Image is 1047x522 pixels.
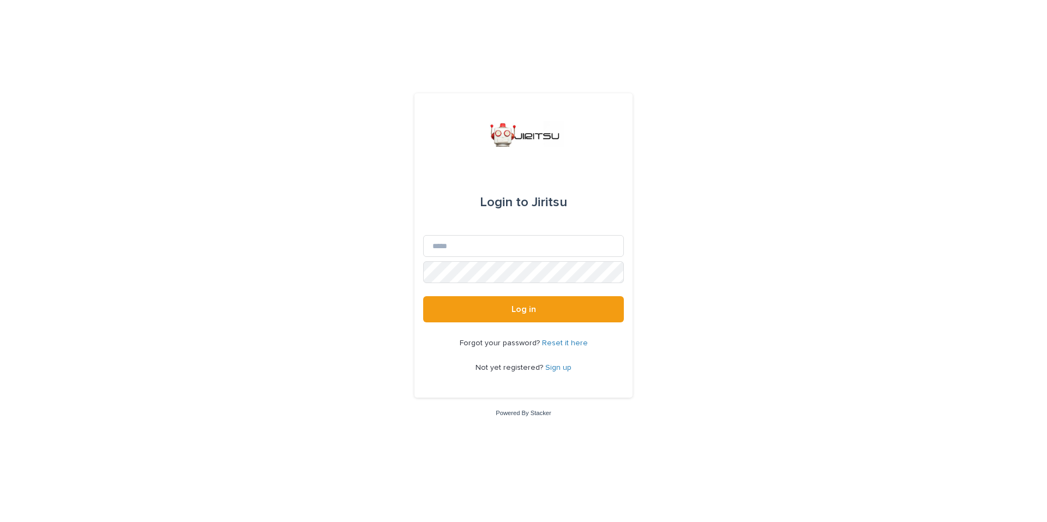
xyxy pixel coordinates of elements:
span: Log in [512,305,536,314]
a: Powered By Stacker [496,410,551,416]
button: Log in [423,296,624,322]
a: Reset it here [542,339,588,347]
span: Forgot your password? [460,339,542,347]
a: Sign up [545,364,571,371]
span: Not yet registered? [476,364,545,371]
img: ENLajVyORScfhjqXUiOm [483,119,563,152]
div: Jiritsu [480,187,567,218]
span: Login to [480,196,528,209]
